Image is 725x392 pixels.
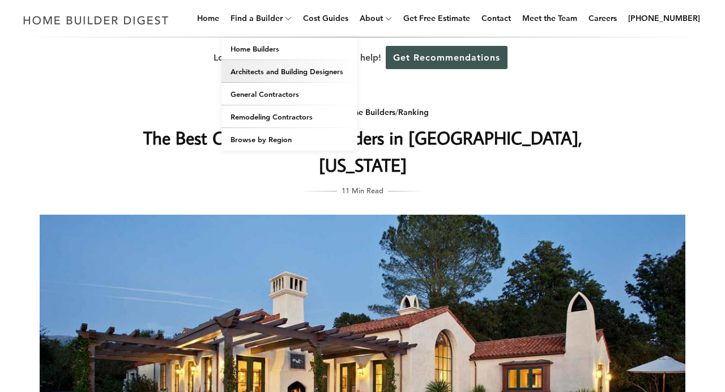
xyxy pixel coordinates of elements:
a: Home Builders [221,37,357,60]
span: 11 Min Read [342,184,383,197]
a: General Contractors [221,83,357,105]
a: Ranking [398,107,429,117]
a: Get Recommendations [386,46,507,69]
iframe: Drift Widget Chat Controller [507,310,711,378]
a: Browse by Region [221,128,357,151]
a: Architects and Building Designers [221,60,357,83]
a: Home Builders [341,107,395,117]
a: Remodeling Contractors [221,105,357,128]
img: Home Builder Digest [18,9,174,31]
h1: The Best Custom Home Builders in [GEOGRAPHIC_DATA], [US_STATE] [137,124,588,178]
div: / / [137,105,588,120]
